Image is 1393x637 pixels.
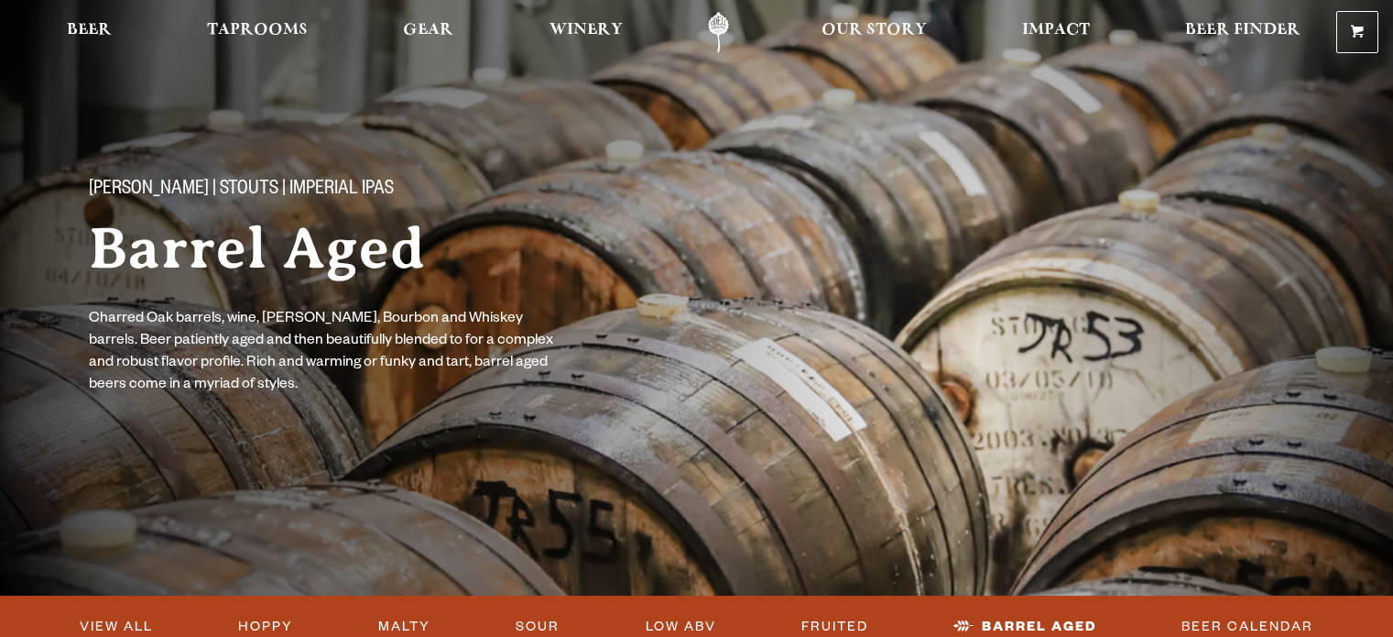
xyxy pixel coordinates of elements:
span: Winery [550,23,623,38]
a: Beer Finder [1173,12,1312,53]
span: Impact [1022,23,1090,38]
a: Taprooms [195,12,320,53]
a: Odell Home [684,12,753,53]
a: Beer [55,12,124,53]
span: [PERSON_NAME] | Stouts | Imperial IPAs [89,179,394,203]
a: Impact [1010,12,1102,53]
span: Beer [67,23,112,38]
span: Beer Finder [1185,23,1300,38]
a: Winery [538,12,635,53]
a: Gear [391,12,465,53]
span: Taprooms [207,23,308,38]
p: Charred Oak barrels, wine, [PERSON_NAME], Bourbon and Whiskey barrels. Beer patiently aged and th... [89,309,558,397]
h1: Barrel Aged [89,217,660,280]
a: Our Story [810,12,939,53]
span: Gear [403,23,453,38]
span: Our Story [822,23,927,38]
